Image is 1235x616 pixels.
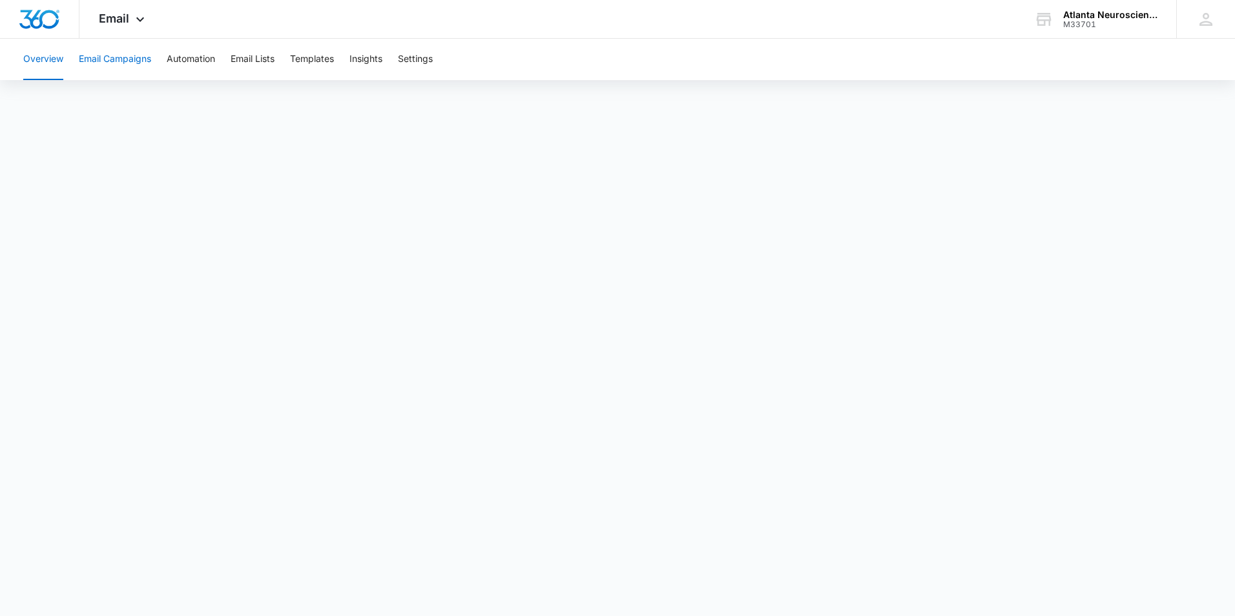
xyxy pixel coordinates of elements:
[23,39,63,80] button: Overview
[79,39,151,80] button: Email Campaigns
[167,39,215,80] button: Automation
[99,12,129,25] span: Email
[349,39,382,80] button: Insights
[398,39,433,80] button: Settings
[1063,10,1157,20] div: account name
[231,39,275,80] button: Email Lists
[1063,20,1157,29] div: account id
[290,39,334,80] button: Templates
